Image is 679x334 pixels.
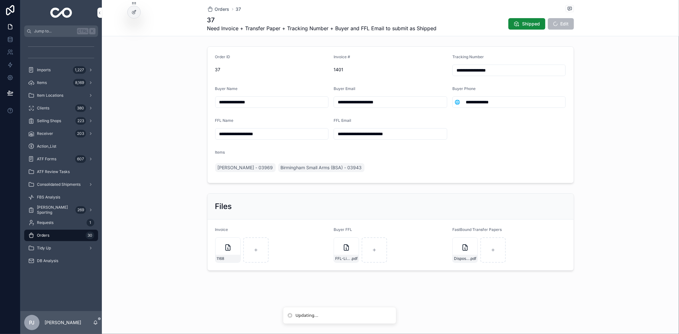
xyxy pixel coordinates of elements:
a: Birmingham Small Arms (BSA) - 03943 [278,163,364,172]
span: 1401 [334,66,447,73]
span: Items [215,150,225,155]
span: Requests [37,220,53,225]
span: FFL Name [215,118,234,123]
div: 380 [75,104,86,112]
span: Order ID [215,54,230,59]
span: Invoice [215,227,228,232]
span: .pdf [351,256,357,261]
span: 37 [215,66,329,73]
span: Shipped [522,21,540,27]
a: Action_List [24,141,98,152]
h1: 37 [207,16,437,24]
a: Receiver203 [24,128,98,139]
span: Need Invoice + Transfer Paper + Tracking Number + Buyer and FFL Email to submit as Shipped [207,24,437,32]
a: 37 [236,6,241,12]
span: [PERSON_NAME] - 03969 [218,164,273,171]
span: Item Locations [37,93,63,98]
a: Consolidated Shipments [24,179,98,190]
div: 203 [75,130,86,137]
span: .pdf [470,256,476,261]
div: scrollable content [20,37,102,275]
a: Imports1,227 [24,64,98,76]
div: 1,227 [73,66,86,74]
span: 🌐 [455,99,460,105]
div: 223 [75,117,86,125]
span: ATF Review Tasks [37,169,70,174]
span: Consolidated Shipments [37,182,81,187]
div: Updating... [296,312,319,319]
span: Ctrl [77,28,88,34]
a: Clients380 [24,102,98,114]
a: ATF Review Tasks [24,166,98,177]
span: Buyer Email [334,86,355,91]
a: ATF Forms607 [24,153,98,165]
a: Items8,169 [24,77,98,88]
span: Imports [37,67,51,73]
span: Tracking Number [452,54,484,59]
a: Tidy Up [24,242,98,254]
span: FFL-License [335,256,351,261]
span: Action_List [37,144,56,149]
span: Buyer Phone [452,86,476,91]
span: Items [37,80,47,85]
span: 1168 [217,256,224,261]
a: [PERSON_NAME] - 03969 [215,163,276,172]
a: Orders [207,6,230,12]
span: ATF Forms [37,157,56,162]
span: Orders [37,233,49,238]
span: Buyer FFL [334,227,352,232]
div: 8,169 [73,79,86,87]
a: Selling Shops223 [24,115,98,127]
button: Jump to...CtrlK [24,25,98,37]
button: Shipped [508,18,545,30]
div: 269 [75,206,86,214]
span: FBS Analysis [37,195,60,200]
img: App logo [50,8,72,18]
a: FBS Analysis [24,191,98,203]
button: Select Button [453,96,462,108]
span: [PERSON_NAME] Sporting [37,205,73,215]
div: 1 [87,219,94,226]
span: Invoice # [334,54,350,59]
span: PJ [29,319,35,326]
span: Receiver [37,131,53,136]
a: DB Analysis [24,255,98,267]
a: Requests1 [24,217,98,228]
span: Jump to... [34,29,74,34]
h2: Files [215,201,232,212]
div: 607 [75,155,86,163]
span: K [90,29,95,34]
p: [PERSON_NAME] [45,319,81,326]
span: DB Analysis [37,258,58,263]
span: Disposition-Receipt---FastBound [454,256,470,261]
span: FastBound Transfer Papers [452,227,502,232]
a: Orders30 [24,230,98,241]
span: Birmingham Small Arms (BSA) - 03943 [281,164,362,171]
a: [PERSON_NAME] Sporting269 [24,204,98,216]
span: Orders [215,6,230,12]
span: Tidy Up [37,246,51,251]
span: Clients [37,106,49,111]
span: FFL Email [334,118,351,123]
div: 30 [86,232,94,239]
a: Item Locations [24,90,98,101]
span: Buyer Name [215,86,238,91]
span: Selling Shops [37,118,61,123]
